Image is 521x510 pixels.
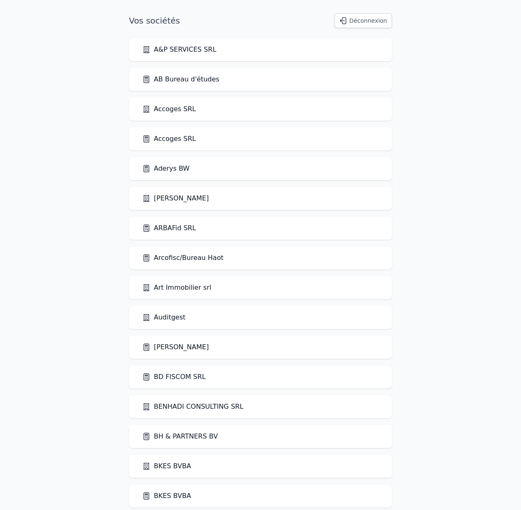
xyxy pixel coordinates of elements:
[142,134,196,144] a: Accoges SRL
[142,45,216,55] a: A&P SERVICES SRL
[142,74,219,84] a: AB Bureau d'études
[142,402,244,412] a: BENHADI CONSULTING SRL
[142,253,223,263] a: Arcofisc/Bureau Haot
[142,461,191,471] a: BKES BVBA
[142,164,189,174] a: Aderys BW
[142,372,206,382] a: BD FISCOM SRL
[335,13,392,28] button: Déconnexion
[142,431,218,441] a: BH & PARTNERS BV
[142,193,209,203] a: [PERSON_NAME]
[129,15,180,26] h1: Vos sociétés
[142,312,186,322] a: Auditgest
[142,283,211,293] a: Art Immobilier srl
[142,223,196,233] a: ARBAFid SRL
[142,104,196,114] a: Accoges SRL
[142,342,209,352] a: [PERSON_NAME]
[142,491,191,501] a: BKES BVBA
